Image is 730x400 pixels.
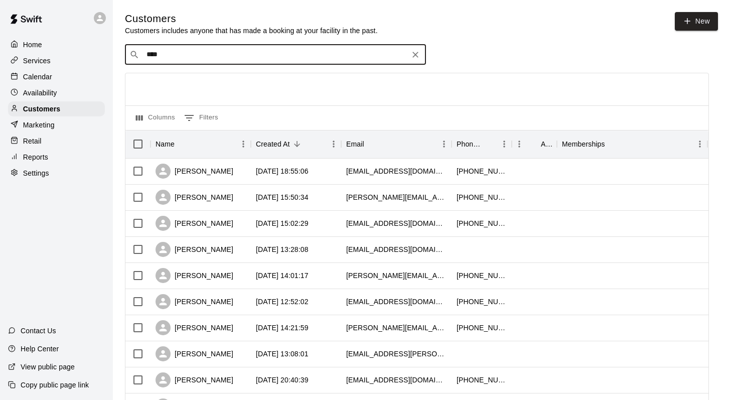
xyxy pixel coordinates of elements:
[8,37,105,52] a: Home
[23,168,49,178] p: Settings
[156,190,233,205] div: [PERSON_NAME]
[156,320,233,335] div: [PERSON_NAME]
[256,130,290,158] div: Created At
[23,104,60,114] p: Customers
[541,130,552,158] div: Age
[256,244,309,254] div: 2025-09-11 13:28:08
[125,12,378,26] h5: Customers
[182,110,221,126] button: Show filters
[256,218,309,228] div: 2025-09-12 15:02:29
[346,271,447,281] div: samantha@ghosttaco.ca
[527,137,541,151] button: Sort
[346,218,447,228] div: jamesdredpath@gmail.com
[156,242,233,257] div: [PERSON_NAME]
[452,130,512,158] div: Phone Number
[256,166,309,176] div: 2025-09-12 18:55:06
[497,137,512,152] button: Menu
[23,152,48,162] p: Reports
[605,137,619,151] button: Sort
[692,137,707,152] button: Menu
[675,12,718,31] a: New
[436,137,452,152] button: Menu
[23,56,51,66] p: Services
[251,130,341,158] div: Created At
[8,166,105,181] a: Settings
[364,137,378,151] button: Sort
[346,375,447,385] div: bpeters.1@outlook.com
[457,297,507,307] div: +16476416578
[156,294,233,309] div: [PERSON_NAME]
[346,192,447,202] div: mr.brent.toombs@gmail.com
[326,137,341,152] button: Menu
[256,375,309,385] div: 2025-09-06 20:40:39
[133,110,178,126] button: Select columns
[8,134,105,149] a: Retail
[21,362,75,372] p: View public page
[483,137,497,151] button: Sort
[8,69,105,84] a: Calendar
[457,218,507,228] div: +16472256599
[151,130,251,158] div: Name
[8,85,105,100] a: Availability
[156,216,233,231] div: [PERSON_NAME]
[21,344,59,354] p: Help Center
[8,53,105,68] a: Services
[346,349,447,359] div: mark.alan.williamson@gmail.com
[256,271,309,281] div: 2025-09-10 14:01:17
[512,137,527,152] button: Menu
[512,130,557,158] div: Age
[557,130,707,158] div: Memberships
[156,268,233,283] div: [PERSON_NAME]
[23,120,55,130] p: Marketing
[408,48,422,62] button: Clear
[23,40,42,50] p: Home
[346,244,447,254] div: stevecui09@gmail.com
[457,192,507,202] div: +19052527700
[457,130,483,158] div: Phone Number
[457,375,507,385] div: +16478845474
[23,72,52,82] p: Calendar
[156,130,175,158] div: Name
[457,166,507,176] div: +16479850304
[290,137,304,151] button: Sort
[21,380,89,390] p: Copy public page link
[125,45,426,65] div: Search customers by name or email
[156,346,233,361] div: [PERSON_NAME]
[346,297,447,307] div: canadianjaxsman@yahoo.com
[346,166,447,176] div: jschan2004@gmail.com
[23,136,42,146] p: Retail
[346,323,447,333] div: jason@elementonline.ca
[8,117,105,132] a: Marketing
[457,271,507,281] div: +14169067656
[21,326,56,336] p: Contact Us
[236,137,251,152] button: Menu
[175,137,189,151] button: Sort
[8,150,105,165] a: Reports
[346,130,364,158] div: Email
[256,349,309,359] div: 2025-09-07 13:08:01
[562,130,605,158] div: Memberships
[125,26,378,36] p: Customers includes anyone that has made a booking at your facility in the past.
[256,323,309,333] div: 2025-09-08 14:21:59
[156,372,233,387] div: [PERSON_NAME]
[256,192,309,202] div: 2025-09-12 15:50:34
[457,323,507,333] div: +19057178802
[341,130,452,158] div: Email
[8,101,105,116] a: Customers
[256,297,309,307] div: 2025-09-10 12:52:02
[156,164,233,179] div: [PERSON_NAME]
[23,88,57,98] p: Availability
